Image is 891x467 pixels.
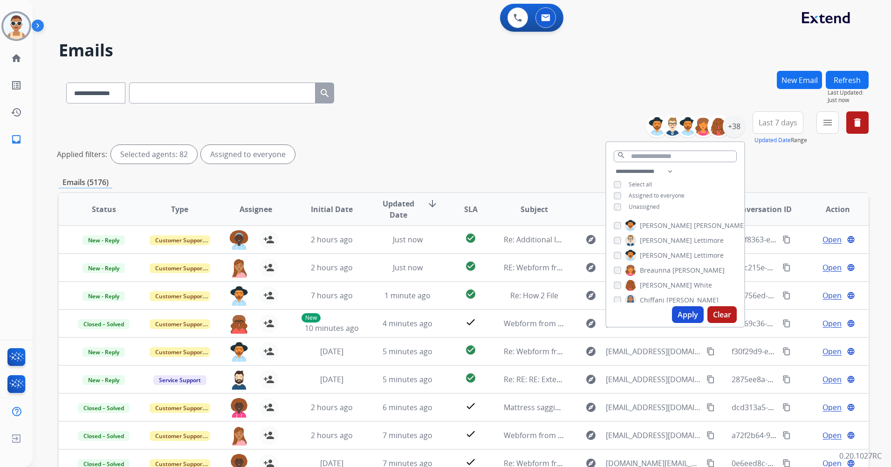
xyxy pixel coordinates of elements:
[263,318,274,329] mat-icon: person_add
[171,204,188,215] span: Type
[230,314,248,334] img: agent-avatar
[305,323,359,333] span: 10 minutes ago
[153,375,206,385] span: Service Support
[150,431,210,441] span: Customer Support
[78,319,130,329] span: Closed – Solved
[311,234,353,245] span: 2 hours ago
[11,53,22,64] mat-icon: home
[263,346,274,357] mat-icon: person_add
[504,402,604,412] span: Mattress sagging issue claim
[78,403,130,413] span: Closed – Solved
[57,149,107,160] p: Applied filters:
[150,291,210,301] span: Customer Support
[384,290,431,301] span: 1 minute ago
[822,346,842,357] span: Open
[510,290,558,301] span: Re: How 2 File
[263,262,274,273] mat-icon: person_add
[465,316,476,328] mat-icon: check
[828,89,869,96] span: Last Updated:
[150,263,210,273] span: Customer Support
[11,134,22,145] mat-icon: inbox
[240,204,272,215] span: Assignee
[707,306,737,323] button: Clear
[847,375,855,384] mat-icon: language
[847,319,855,328] mat-icon: language
[782,403,791,412] mat-icon: content_copy
[230,258,248,278] img: agent-avatar
[150,347,210,357] span: Customer Support
[723,115,745,137] div: +38
[319,88,330,99] mat-icon: search
[822,374,842,385] span: Open
[782,375,791,384] mat-icon: content_copy
[465,261,476,272] mat-icon: check_circle
[320,374,343,385] span: [DATE]
[826,71,869,89] button: Refresh
[694,251,724,260] span: Lettimore
[732,346,873,357] span: f30f29d9-eda4-4160-a783-819b6714e152
[852,117,863,128] mat-icon: delete
[504,234,596,245] span: Re: Additional Information
[822,262,842,273] span: Open
[302,313,321,323] p: New
[753,111,803,134] button: Last 7 days
[78,431,130,441] span: Closed – Solved
[383,318,432,329] span: 4 minutes ago
[640,295,665,305] span: Chiffani
[111,145,197,164] div: Selected agents: 82
[847,403,855,412] mat-icon: language
[777,71,822,89] button: New Email
[504,318,715,329] span: Webform from [EMAIL_ADDRESS][DOMAIN_NAME] on [DATE]
[465,344,476,356] mat-icon: check_circle
[230,230,248,250] img: agent-avatar
[150,403,210,413] span: Customer Support
[822,117,833,128] mat-icon: menu
[694,221,746,230] span: [PERSON_NAME]
[759,121,797,124] span: Last 7 days
[263,374,274,385] mat-icon: person_add
[694,236,724,245] span: Lettimore
[230,426,248,446] img: agent-avatar
[640,221,692,230] span: [PERSON_NAME]
[504,430,715,440] span: Webform from [EMAIL_ADDRESS][DOMAIN_NAME] on [DATE]
[732,204,792,215] span: Conversation ID
[521,204,548,215] span: Subject
[311,262,353,273] span: 2 hours ago
[230,286,248,306] img: agent-avatar
[822,402,842,413] span: Open
[640,251,692,260] span: [PERSON_NAME]
[427,198,438,209] mat-icon: arrow_downward
[585,430,596,441] mat-icon: explore
[694,281,712,290] span: White
[464,204,478,215] span: SLA
[666,295,719,305] span: [PERSON_NAME]
[383,430,432,440] span: 7 minutes ago
[782,263,791,272] mat-icon: content_copy
[782,319,791,328] mat-icon: content_copy
[150,319,210,329] span: Customer Support
[585,374,596,385] mat-icon: explore
[263,290,274,301] mat-icon: person_add
[706,347,715,356] mat-icon: content_copy
[606,430,701,441] span: [EMAIL_ADDRESS][DOMAIN_NAME]
[230,398,248,418] img: agent-avatar
[629,192,685,199] span: Assigned to everyone
[672,306,704,323] button: Apply
[11,107,22,118] mat-icon: history
[383,374,432,385] span: 5 minutes ago
[504,262,727,273] span: RE: Webform from [EMAIL_ADDRESS][DOMAIN_NAME] on [DATE]
[606,402,701,413] span: [EMAIL_ADDRESS][DOMAIN_NAME]
[754,137,791,144] button: Updated Date
[504,346,727,357] span: Re: Webform from [EMAIL_ADDRESS][DOMAIN_NAME] on [DATE]
[640,236,692,245] span: [PERSON_NAME]
[672,266,725,275] span: [PERSON_NAME]
[847,431,855,440] mat-icon: language
[706,431,715,440] mat-icon: content_copy
[82,263,125,273] span: New - Reply
[311,402,353,412] span: 2 hours ago
[847,263,855,272] mat-icon: language
[585,346,596,357] mat-icon: explore
[822,318,842,329] span: Open
[311,290,353,301] span: 7 hours ago
[263,402,274,413] mat-icon: person_add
